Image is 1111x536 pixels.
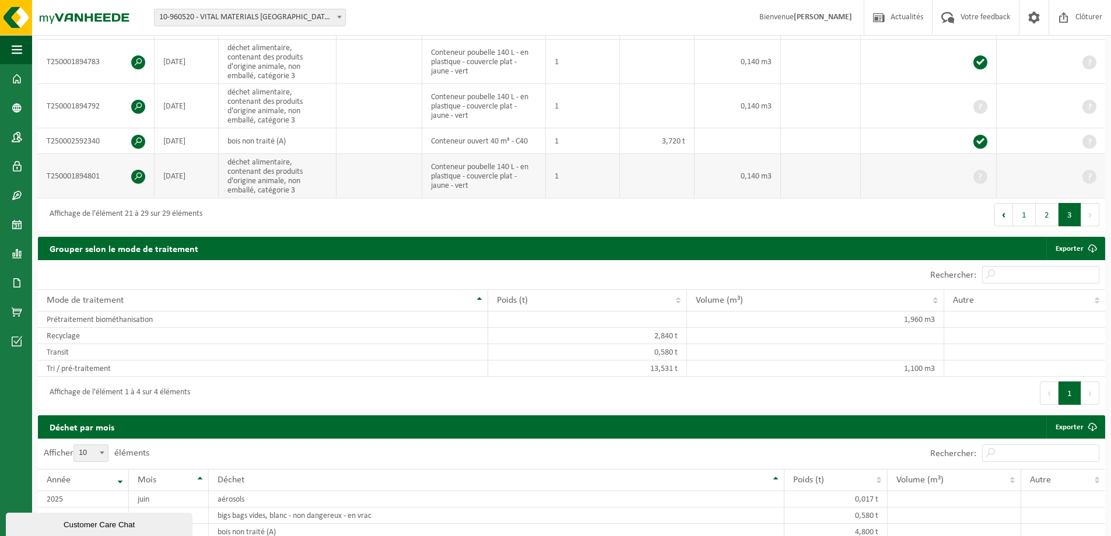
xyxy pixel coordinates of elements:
[422,40,546,84] td: Conteneur poubelle 140 L - en plastique - couvercle plat - jaune - vert
[497,296,528,305] span: Poids (t)
[422,84,546,128] td: Conteneur poubelle 140 L - en plastique - couvercle plat - jaune - vert
[896,475,944,485] span: Volume (m³)
[1013,203,1036,226] button: 1
[38,344,488,360] td: Transit
[1059,381,1081,405] button: 1
[129,491,209,507] td: juin
[1036,203,1059,226] button: 2
[546,84,620,128] td: 1
[1046,415,1104,439] a: Exporter
[1030,475,1051,485] span: Autre
[47,475,71,485] span: Année
[930,449,976,458] label: Rechercher:
[488,344,687,360] td: 0,580 t
[74,445,108,461] span: 10
[38,415,126,438] h2: Déchet par mois
[38,491,129,507] td: 2025
[209,507,784,524] td: bigs bags vides, blanc - non dangereux - en vrac
[38,128,155,154] td: T250002592340
[138,475,156,485] span: Mois
[47,296,124,305] span: Mode de traitement
[1046,237,1104,260] a: Exporter
[994,203,1013,226] button: Previous
[38,84,155,128] td: T250001894792
[546,154,620,198] td: 1
[953,296,974,305] span: Autre
[218,475,244,485] span: Déchet
[219,154,337,198] td: déchet alimentaire, contenant des produits d'origine animale, non emballé, catégorie 3
[155,40,219,84] td: [DATE]
[930,271,976,280] label: Rechercher:
[1040,381,1059,405] button: Previous
[129,507,209,524] td: juin
[488,360,687,377] td: 13,531 t
[209,491,784,507] td: aérosols
[687,360,944,377] td: 1,100 m3
[44,383,190,404] div: Affichage de l'élément 1 à 4 sur 4 éléments
[546,40,620,84] td: 1
[219,84,337,128] td: déchet alimentaire, contenant des produits d'origine animale, non emballé, catégorie 3
[1059,203,1081,226] button: 3
[488,328,687,344] td: 2,840 t
[784,491,888,507] td: 0,017 t
[73,444,108,462] span: 10
[794,13,852,22] strong: [PERSON_NAME]
[695,40,781,84] td: 0,140 m3
[38,154,155,198] td: T250001894801
[696,296,743,305] span: Volume (m³)
[695,154,781,198] td: 0,140 m3
[219,128,337,154] td: bois non traité (A)
[38,328,488,344] td: Recyclage
[155,128,219,154] td: [DATE]
[38,311,488,328] td: Prétraitement biométhanisation
[38,237,210,260] h2: Grouper selon le mode de traitement
[1081,203,1099,226] button: Next
[695,84,781,128] td: 0,140 m3
[44,449,149,458] label: Afficher éléments
[546,128,620,154] td: 1
[687,311,944,328] td: 1,960 m3
[38,507,129,524] td: 2025
[784,507,888,524] td: 0,580 t
[422,154,546,198] td: Conteneur poubelle 140 L - en plastique - couvercle plat - jaune - vert
[44,204,202,225] div: Affichage de l'élément 21 à 29 sur 29 éléments
[793,475,824,485] span: Poids (t)
[38,40,155,84] td: T250001894783
[155,154,219,198] td: [DATE]
[38,360,488,377] td: Tri / pré-traitement
[219,40,337,84] td: déchet alimentaire, contenant des produits d'origine animale, non emballé, catégorie 3
[155,84,219,128] td: [DATE]
[155,9,345,26] span: 10-960520 - VITAL MATERIALS BELGIUM S.A. - TILLY
[422,128,546,154] td: Conteneur ouvert 40 m³ - C40
[620,128,695,154] td: 3,720 t
[1081,381,1099,405] button: Next
[6,510,195,536] iframe: chat widget
[154,9,346,26] span: 10-960520 - VITAL MATERIALS BELGIUM S.A. - TILLY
